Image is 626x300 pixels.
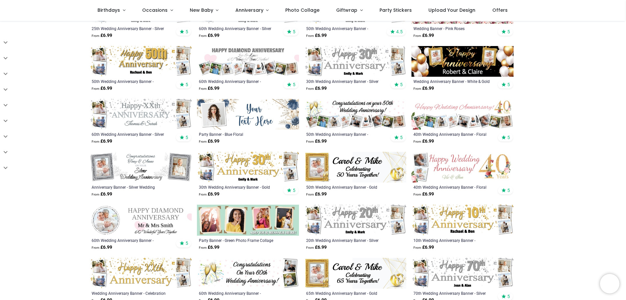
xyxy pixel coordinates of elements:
img: Personalised 60th Wedding Anniversary Banner - Diamond - 9 Photo upload [197,46,299,77]
div: 40th Wedding Anniversary Banner - Floral Design [413,132,492,137]
a: 60th Wedding Anniversary Banner - Silver Celebration Design [92,132,170,137]
span: Occasions [142,7,168,13]
strong: £ 6.99 [92,85,112,92]
span: From [199,140,207,143]
strong: £ 6.99 [413,191,434,197]
span: From [306,140,314,143]
a: 60th Wedding Anniversary Banner - Diamond [92,238,170,243]
span: From [92,140,99,143]
a: 70th Wedding Anniversary Banner - Silver Design [413,291,492,296]
span: 5 [186,134,188,140]
a: 60th Wedding Anniversary Banner - Champagne Design [199,291,277,296]
span: 5 [186,29,188,35]
img: Personalised 60th Wedding Anniversary Banner - Champagne Design - 2 Photo Upload [197,258,299,289]
img: Personalised Party Banner - Green Photo Frame Collage - 4 Photo Upload [197,205,299,235]
strong: £ 6.99 [306,32,327,39]
span: 5 [507,29,510,35]
strong: £ 6.99 [199,32,219,39]
a: Party Banner - Green Photo Frame Collage [199,238,277,243]
span: From [413,87,421,90]
a: Wedding Banner - Pink Roses [413,26,492,31]
a: 50th Wedding Anniversary Banner - Champagne Design [306,132,385,137]
span: From [92,87,99,90]
span: 5 [186,240,188,246]
img: Personalised 20th Wedding Anniversary Banner - Silver Design - Custom Name & 4 Photo Upload [304,205,406,235]
span: From [199,193,207,196]
span: 5 [507,293,510,299]
strong: £ 6.99 [306,191,327,197]
span: New Baby [190,7,213,13]
img: Personalised Wedding Anniversary Banner - White & Gold Balloons - Custom Text & 2 Photo Upload [411,46,514,77]
a: 50th Wedding Anniversary Banner - Gold Rings [306,184,385,190]
span: From [92,246,99,249]
img: Personalised Happy Anniversary Banner - Silver Wedding - 2 Photo upload [90,152,192,182]
span: Offers [492,7,508,13]
a: 65th Wedding Anniversary Banner - Gold Ring Design [306,291,385,296]
span: 5 [507,82,510,87]
span: 5 [293,187,295,193]
strong: £ 6.99 [92,138,112,145]
strong: £ 6.99 [413,244,434,251]
a: Wedding Anniversary Banner - White & Gold Balloons [413,79,492,84]
a: 50th Wedding Anniversary Banner - Celebration Design [306,26,385,31]
strong: £ 6.99 [306,244,327,251]
span: 5 [400,82,403,87]
strong: £ 6.99 [306,85,327,92]
span: From [413,246,421,249]
img: Personalised 40th Wedding Anniversary Banner - Floral Design - 9 Photo Upload [411,99,514,130]
strong: £ 6.99 [413,32,434,39]
a: 50th Wedding Anniversary Banner - Celebration Design [92,79,170,84]
strong: £ 6.99 [92,32,112,39]
a: 30th Wedding Anniversary Banner - Silver Design [306,79,385,84]
a: Anniversary Banner - Silver Wedding [92,184,170,190]
img: Personalised 60th Wedding Anniversary Banner - Diamond - 1 Photo upload [90,205,192,235]
span: 5 [293,29,295,35]
span: Giftwrap [336,7,357,13]
a: 60th Wedding Anniversary Banner - Diamond [199,79,277,84]
span: From [306,34,314,38]
span: From [306,193,314,196]
div: 40th Wedding Anniversary Banner - Floral Design [413,184,492,190]
strong: £ 6.99 [413,85,434,92]
a: 30th Wedding Anniversary Banner - Gold Design [199,184,277,190]
strong: £ 6.99 [199,138,219,145]
span: Birthdays [97,7,120,13]
strong: £ 6.99 [199,244,219,251]
img: Personalised 50th Wedding Anniversary Banner - Gold Rings - Custom Name & 1 Photo Upload [304,152,406,182]
span: Anniversary [235,7,263,13]
span: From [199,34,207,38]
strong: £ 6.99 [199,85,219,92]
span: Upload Your Design [428,7,475,13]
img: Personalised 50th Wedding Anniversary Banner - Celebration Design - 4 Photo Upload [90,46,192,77]
span: 4.5 [396,29,403,35]
span: Party Stickers [380,7,412,13]
span: Photo Collage [285,7,320,13]
span: 5 [507,187,510,193]
a: 20th Wedding Anniversary Banner - Silver Design [306,238,385,243]
a: 10th Wedding Anniversary Banner - Celebration Design [413,238,492,243]
span: From [92,34,99,38]
span: From [199,246,207,249]
a: Party Banner - Blue Floral [199,132,277,137]
img: Personalised 30th Wedding Anniversary Banner - Gold Design - Custom Name & 4 Photo Upload [197,152,299,182]
a: 60th Wedding Anniversary Banner - Silver Party Design [199,26,277,31]
span: From [92,193,99,196]
a: 25th Wedding Anniversary Banner - Silver Party Design [92,26,170,31]
img: Personalised 50th Wedding Anniversary Banner - Champagne Design - 9 Photo Upload [304,99,406,130]
img: Personalised Wedding Anniversary Banner - Celebration Design - Custom Year & 4 Photo Upload [90,258,192,289]
span: 5 [507,134,510,140]
span: From [199,87,207,90]
strong: £ 6.99 [92,244,112,251]
img: Personalised 60th Wedding Anniversary Banner - Silver Celebration Design - 4 Photo Upload [90,99,192,130]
